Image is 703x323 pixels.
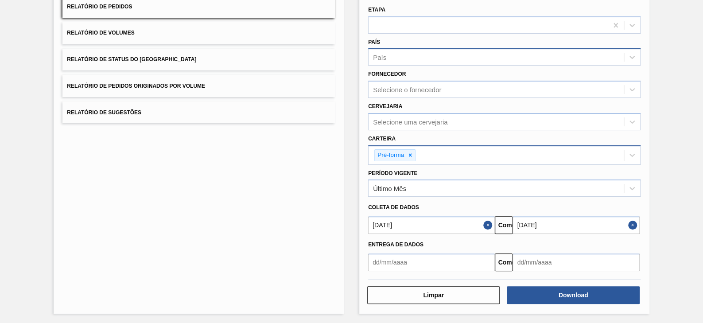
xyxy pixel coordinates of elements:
font: Último Mês [373,185,406,192]
font: Entrega de dados [368,241,423,248]
button: Relatório de Status do [GEOGRAPHIC_DATA] [62,49,335,70]
input: dd/mm/aaaa [513,216,639,234]
font: Relatório de Pedidos Originados por Volume [67,83,205,89]
font: Comeu [498,222,519,229]
font: Carteira [368,136,396,142]
button: Limpar [367,286,500,304]
font: Período Vigente [368,170,417,176]
input: dd/mm/aaaa [368,216,495,234]
button: Comeu [495,253,513,271]
font: Relatório de Status do [GEOGRAPHIC_DATA] [67,56,196,62]
font: Selecione uma cervejaria [373,118,447,125]
font: Cervejaria [368,103,402,109]
button: Relatório de Volumes [62,22,335,44]
font: Coleta de dados [368,204,419,210]
button: Download [507,286,639,304]
button: Close [628,216,640,234]
button: Comeu [495,216,513,234]
font: Selecione o fornecedor [373,86,441,93]
button: Relatório de Sugestões [62,101,335,123]
font: Limpar [423,292,444,299]
button: Fechar [483,216,495,234]
input: dd/mm/aaaa [368,253,495,271]
font: País [368,39,380,45]
font: Relatório de Sugestões [67,109,141,115]
font: Download [559,292,588,299]
font: Comeu [498,259,519,266]
font: Pré-forma [377,152,404,158]
font: Fornecedor [368,71,406,77]
font: Relatório de Pedidos [67,4,132,10]
font: Relatório de Volumes [67,30,134,36]
button: Relatório de Pedidos Originados por Volume [62,75,335,97]
font: País [373,54,386,61]
input: dd/mm/aaaa [513,253,639,271]
font: Etapa [368,7,385,13]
